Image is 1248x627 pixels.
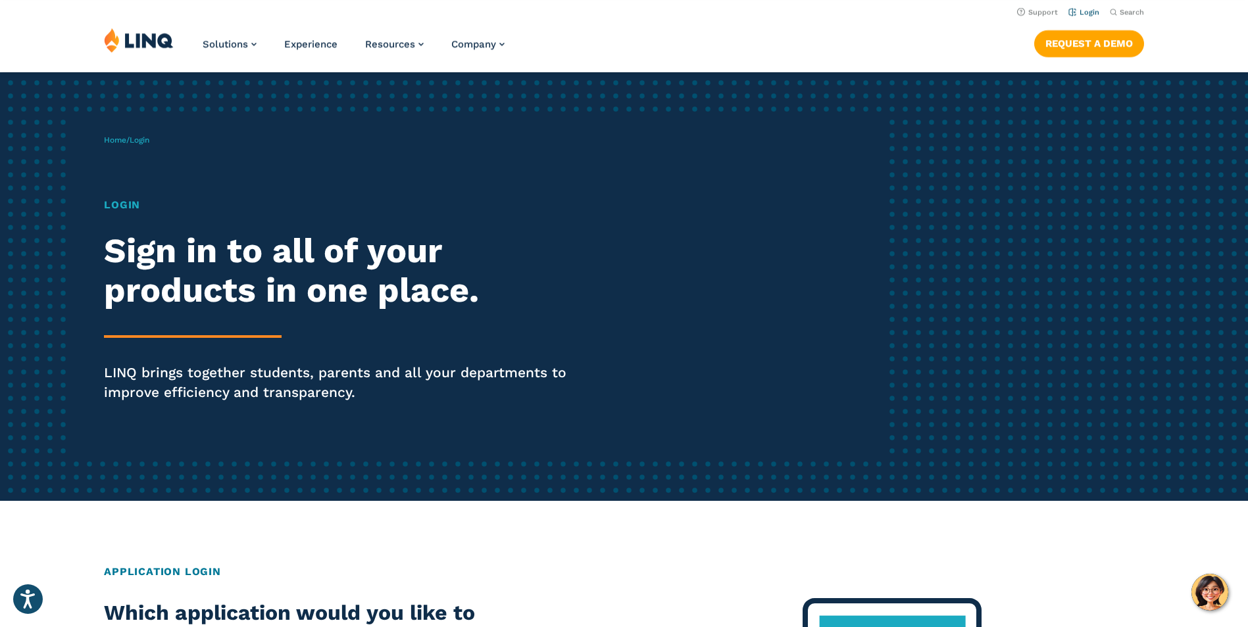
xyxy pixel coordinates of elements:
span: Solutions [203,38,248,50]
span: Company [451,38,496,50]
h2: Sign in to all of your products in one place. [104,231,585,310]
a: Home [104,135,126,145]
h1: Login [104,197,585,213]
a: Request a Demo [1034,30,1144,57]
a: Company [451,38,505,50]
a: Resources [365,38,424,50]
a: Support [1017,8,1058,16]
span: / [104,135,149,145]
span: Search [1120,8,1144,16]
span: Resources [365,38,415,50]
nav: Button Navigation [1034,28,1144,57]
a: Login [1068,8,1099,16]
a: Experience [284,38,337,50]
span: Login [130,135,149,145]
img: LINQ | K‑12 Software [104,28,174,53]
button: Open Search Bar [1110,7,1144,17]
a: Solutions [203,38,257,50]
nav: Primary Navigation [203,28,505,71]
button: Hello, have a question? Let’s chat. [1191,574,1228,611]
h2: Application Login [104,564,1144,580]
p: LINQ brings together students, parents and all your departments to improve efficiency and transpa... [104,363,585,402]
